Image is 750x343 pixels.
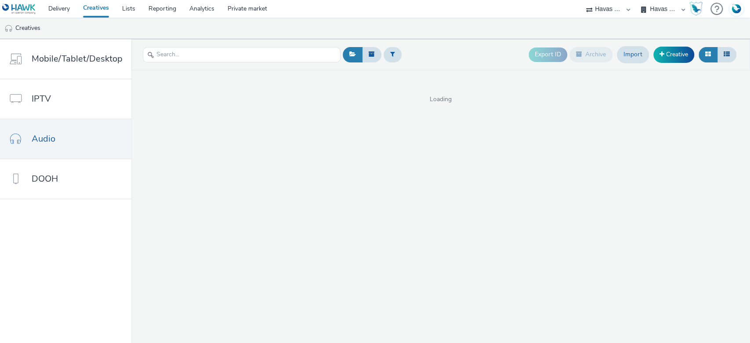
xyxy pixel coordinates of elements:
span: Audio [32,132,55,145]
img: undefined Logo [2,4,36,15]
button: Table [717,47,736,62]
a: Creative [653,47,694,62]
button: Export ID [529,47,567,62]
a: Hawk Academy [689,2,706,16]
span: IPTV [32,92,51,105]
span: Loading [131,95,750,104]
input: Search... [143,47,341,62]
span: Mobile/Tablet/Desktop [32,52,123,65]
img: Hawk Academy [689,2,703,16]
button: Archive [569,47,612,62]
img: audio [4,24,13,33]
img: Account FR [730,2,743,15]
button: Grid [699,47,717,62]
a: Import [617,46,649,63]
span: DOOH [32,172,58,185]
